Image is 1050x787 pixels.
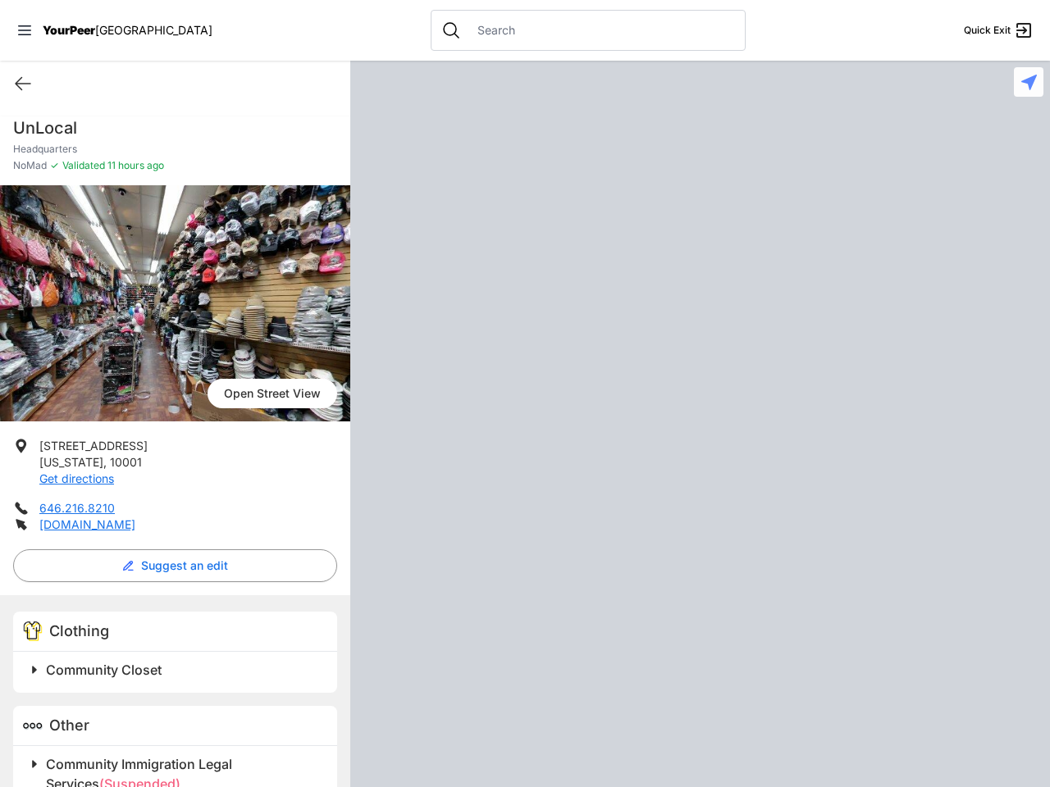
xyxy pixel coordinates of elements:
span: [STREET_ADDRESS] [39,439,148,453]
a: YourPeer[GEOGRAPHIC_DATA] [43,25,212,35]
span: Clothing [49,622,109,639]
span: ✓ [50,159,59,172]
span: 10001 [110,455,142,469]
span: Open Street View [208,379,337,408]
span: Quick Exit [964,24,1011,37]
a: 646.216.8210 [39,501,115,515]
a: [DOMAIN_NAME] [39,517,135,531]
span: Community Closet [46,662,162,678]
a: Get directions [39,471,114,485]
span: Suggest an edit [141,557,228,574]
span: [US_STATE] [39,455,103,469]
a: Quick Exit [964,20,1034,40]
button: Suggest an edit [13,549,337,582]
span: NoMad [13,159,47,172]
span: [GEOGRAPHIC_DATA] [95,23,212,37]
h1: UnLocal [13,116,337,139]
span: , [103,455,107,469]
span: Other [49,716,89,734]
span: Validated [62,159,105,171]
span: YourPeer [43,23,95,37]
input: Search [468,22,735,39]
span: 11 hours ago [105,159,164,171]
p: Headquarters [13,143,337,156]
